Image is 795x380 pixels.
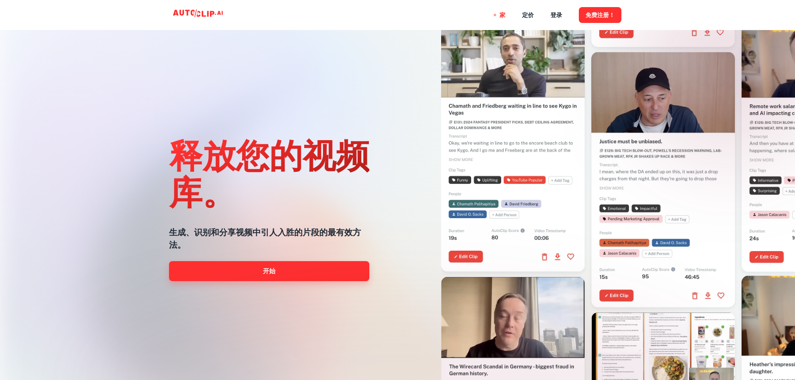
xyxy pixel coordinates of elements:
[586,12,615,19] font: 免费注册！
[169,261,369,281] a: 开始
[263,267,275,274] font: 开始
[169,134,369,211] font: 释放您的视频库。
[550,12,562,19] font: 登录
[500,12,505,19] font: 家
[522,12,534,19] font: 定价
[169,227,361,250] font: 生成、识别和分享视频中引人入胜的片段的最有效方法。
[579,7,621,23] button: 免费注册！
